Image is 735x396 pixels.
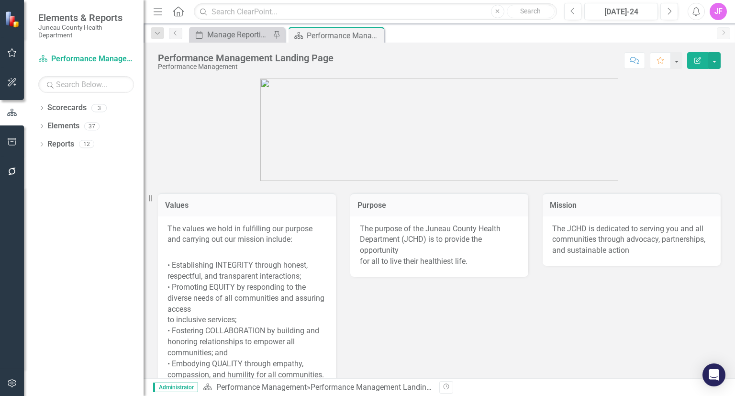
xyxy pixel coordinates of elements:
[550,201,713,210] h3: Mission
[191,29,270,41] a: Manage Reporting Periods
[91,104,107,112] div: 3
[38,23,134,39] small: Juneau County Health Department
[47,121,79,132] a: Elements
[584,3,658,20] button: [DATE]-24
[203,382,432,393] div: »
[360,224,519,267] p: The purpose of the Juneau County Health Department (JCHD) is to provide the opportunity for all t...
[167,247,326,380] p: • Establishing INTEGRITY through honest, respectful, and transparent interactions; • Promoting EQ...
[5,11,22,28] img: ClearPoint Strategy
[47,139,74,150] a: Reports
[710,3,727,20] button: JF
[307,30,382,42] div: Performance Management Landing Page
[165,201,329,210] h3: Values
[79,140,94,148] div: 12
[552,224,711,257] p: The JCHD is dedicated to serving you and all communities through advocacy, partnerships, and sust...
[194,3,557,20] input: Search ClearPoint...
[507,5,555,18] button: Search
[38,76,134,93] input: Search Below...
[84,122,100,130] div: 37
[38,12,134,23] span: Elements & Reports
[47,102,87,113] a: Scorecards
[702,363,725,386] div: Open Intercom Messenger
[158,53,334,63] div: Performance Management Landing Page
[167,224,326,248] p: The values we hold in fulfilling our purpose and carrying out our mission include:
[588,6,655,18] div: [DATE]-24
[153,383,198,392] span: Administrator
[216,383,307,392] a: Performance Management
[38,54,134,65] a: Performance Management
[158,63,334,70] div: Performance Management
[357,201,521,210] h3: Purpose
[207,29,270,41] div: Manage Reporting Periods
[520,7,541,15] span: Search
[311,383,450,392] div: Performance Management Landing Page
